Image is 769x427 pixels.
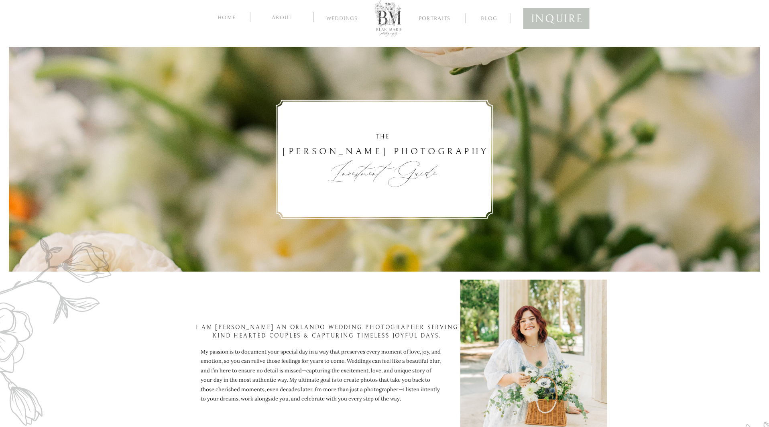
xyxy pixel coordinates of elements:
a: Portraits [415,16,454,23]
p: My passion is to document your special day in a way that preserves every moment of love, joy, and... [201,347,442,417]
a: blog [474,14,505,22]
a: about [263,13,301,21]
h3: I AM [PERSON_NAME] AN ORLANDO WEDDING PHOTOGRAPHER serving kind hearted couples & capturing timel... [194,323,460,343]
h3: [PERSON_NAME] Photography [250,146,522,161]
a: home [216,13,238,21]
div: the [360,133,406,140]
a: Weddings [321,16,364,24]
a: inquire [531,9,582,25]
h1: Investment Guide [310,165,456,179]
